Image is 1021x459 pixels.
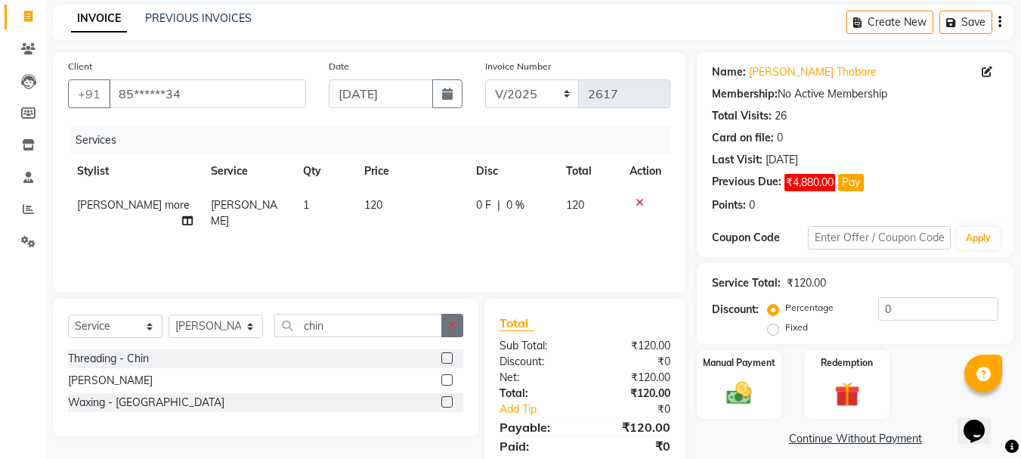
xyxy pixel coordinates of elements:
[712,130,774,146] div: Card on file:
[846,11,933,34] button: Create New
[585,338,682,354] div: ₹120.00
[488,437,585,455] div: Paid:
[488,370,585,386] div: Net:
[488,338,585,354] div: Sub Total:
[506,197,524,213] span: 0 %
[719,379,760,408] img: _cash.svg
[557,154,621,188] th: Total
[766,152,798,168] div: [DATE]
[602,402,682,417] div: ₹0
[958,399,1006,444] iframe: chat widget
[303,198,309,212] span: 1
[585,437,682,455] div: ₹0
[957,227,1000,250] button: Apply
[749,197,755,213] div: 0
[68,395,224,411] div: Waxing - [GEOGRAPHIC_DATA]
[777,130,783,146] div: 0
[488,354,585,370] div: Discount:
[808,226,951,250] input: Enter Offer / Coupon Code
[211,198,277,228] span: [PERSON_NAME]
[827,379,868,410] img: _gift.svg
[355,154,467,188] th: Price
[787,275,826,291] div: ₹120.00
[274,314,442,337] input: Search or Scan
[497,197,500,213] span: |
[476,197,491,213] span: 0 F
[488,386,585,402] div: Total:
[68,351,149,367] div: Threading - Chin
[585,354,682,370] div: ₹0
[712,174,781,191] div: Previous Due:
[749,64,877,80] a: [PERSON_NAME] Thobare
[821,356,873,370] label: Redemption
[838,174,864,191] button: Pay
[145,11,252,25] a: PREVIOUS INVOICES
[202,154,294,188] th: Service
[68,79,110,108] button: +91
[712,152,763,168] div: Last Visit:
[785,301,834,315] label: Percentage
[712,108,772,124] div: Total Visits:
[712,302,759,318] div: Discount:
[500,315,534,331] span: Total
[488,418,585,436] div: Payable:
[68,154,202,188] th: Stylist
[294,154,355,188] th: Qty
[109,79,306,108] input: Search by Name/Mobile/Email/Code
[70,126,682,154] div: Services
[485,60,551,73] label: Invoice Number
[939,11,992,34] button: Save
[467,154,557,188] th: Disc
[585,418,682,436] div: ₹120.00
[775,108,787,124] div: 26
[585,386,682,402] div: ₹120.00
[712,230,807,246] div: Coupon Code
[488,402,601,417] a: Add Tip
[712,64,746,80] div: Name:
[712,86,998,102] div: No Active Membership
[329,60,349,73] label: Date
[620,154,670,188] th: Action
[700,431,1010,447] a: Continue Without Payment
[785,321,808,334] label: Fixed
[566,198,584,212] span: 120
[71,5,127,33] a: INVOICE
[712,86,778,102] div: Membership:
[703,356,775,370] label: Manual Payment
[68,60,92,73] label: Client
[68,373,153,389] div: [PERSON_NAME]
[77,198,190,212] span: [PERSON_NAME] more
[712,275,781,291] div: Service Total:
[364,198,382,212] span: 120
[585,370,682,386] div: ₹120.00
[712,197,746,213] div: Points:
[784,174,835,191] span: ₹4,880.00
